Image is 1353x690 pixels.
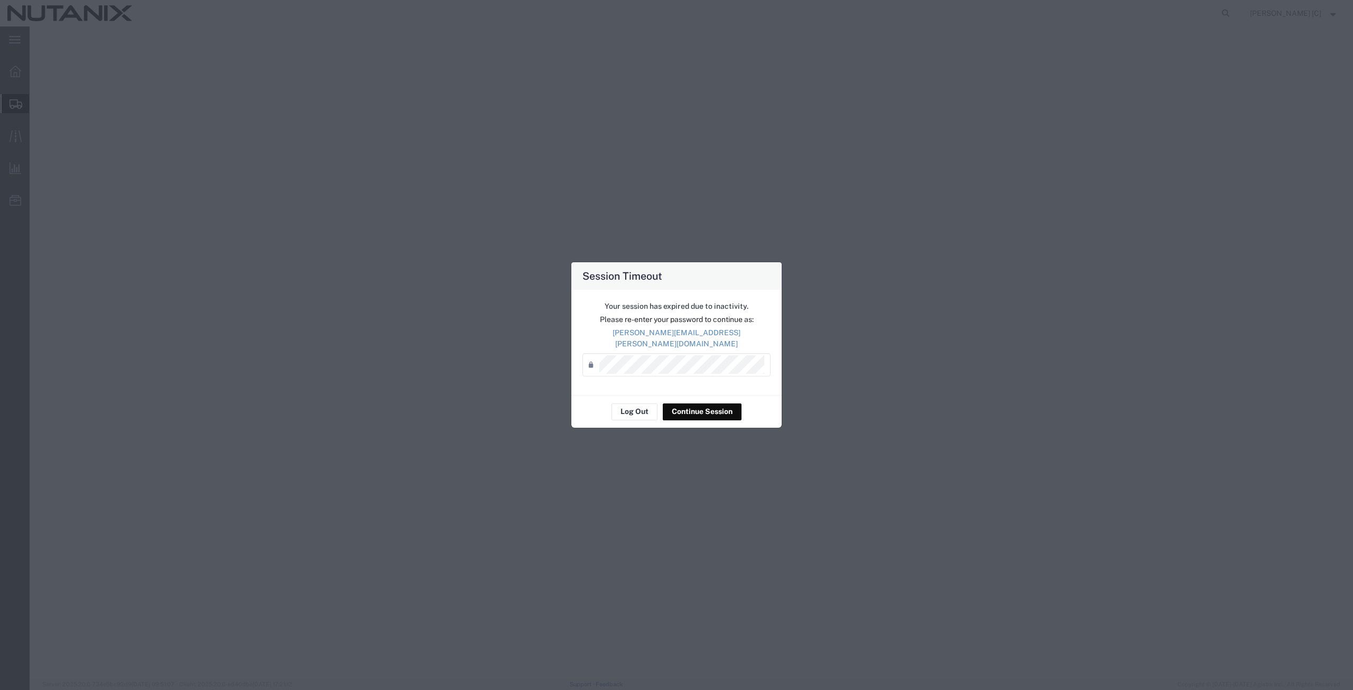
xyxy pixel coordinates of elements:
[582,327,771,349] p: [PERSON_NAME][EMAIL_ADDRESS][PERSON_NAME][DOMAIN_NAME]
[611,403,657,420] button: Log Out
[582,301,771,312] p: Your session has expired due to inactivity.
[582,268,662,283] h4: Session Timeout
[663,403,742,420] button: Continue Session
[582,314,771,325] p: Please re-enter your password to continue as:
